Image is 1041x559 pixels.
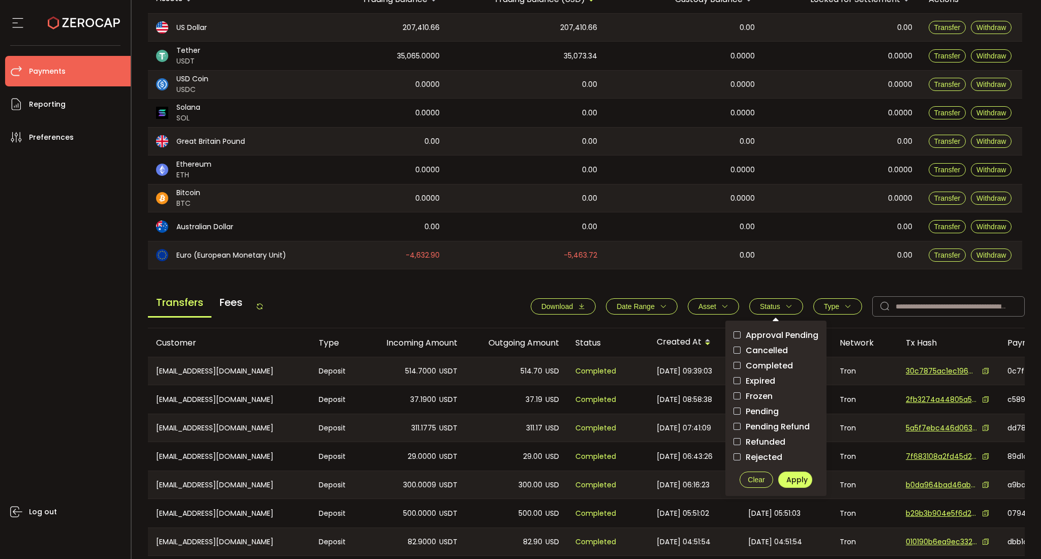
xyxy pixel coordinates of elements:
span: [DATE] 04:51:54 [748,536,802,548]
div: checkbox-group [733,329,818,463]
div: Tron [832,499,898,527]
span: Withdraw [976,223,1006,231]
span: Tether [176,45,200,56]
span: Expired [741,376,775,386]
img: eth_portfolio.svg [156,164,168,176]
div: [EMAIL_ADDRESS][DOMAIN_NAME] [148,499,311,527]
div: Tron [832,385,898,414]
div: Deposit [311,471,364,499]
button: Withdraw [971,163,1012,176]
span: USD [545,479,559,491]
span: 0.0000 [730,193,755,204]
span: Withdraw [976,166,1006,174]
button: Apply [778,472,812,488]
div: Incoming Amount [364,337,466,349]
span: 0.0000 [415,107,440,119]
img: sol_portfolio.png [156,107,168,119]
button: Transfer [929,21,966,34]
div: Created At [649,334,740,351]
span: Withdraw [976,137,1006,145]
span: 500.0000 [403,508,436,519]
img: btc_portfolio.svg [156,192,168,204]
span: Refunded [741,437,785,447]
button: Download [531,298,596,315]
span: Transfer [934,137,961,145]
span: 0.0000 [888,193,912,204]
span: US Dollar [176,22,207,33]
div: Customer [148,337,311,349]
img: aud_portfolio.svg [156,221,168,233]
span: [DATE] 06:16:23 [657,479,710,491]
span: Great Britain Pound [176,136,245,147]
span: USD [545,508,559,519]
span: Completed [741,361,793,370]
span: Completed [575,536,616,548]
div: [EMAIL_ADDRESS][DOMAIN_NAME] [148,414,311,442]
span: 0.0000 [888,107,912,119]
span: 300.00 [518,479,542,491]
span: SOL [176,113,200,123]
span: 0.00 [424,221,440,233]
span: 0.0000 [730,107,755,119]
iframe: Chat Widget [990,510,1041,559]
span: Type [824,302,839,310]
span: Withdraw [976,194,1006,202]
span: USDT [439,394,457,406]
div: Network [832,337,898,349]
span: Euro (European Monetary Unit) [176,250,286,261]
span: ETH [176,170,211,180]
span: USD [545,451,559,462]
button: Transfer [929,135,966,148]
span: Completed [575,422,616,434]
img: gbp_portfolio.svg [156,135,168,147]
span: b0da964bad46ab640de1b32314e49d16d9a8f4986a66c6af9479e318549a3ef2 [906,480,977,490]
span: 0.00 [740,250,755,261]
span: USDT [439,451,457,462]
span: 0.0000 [415,164,440,176]
span: 82.90 [523,536,542,548]
span: Withdraw [976,23,1006,32]
span: 0.0000 [415,193,440,204]
button: Clear [740,472,774,488]
span: -5,463.72 [564,250,597,261]
span: Transfers [148,289,211,318]
span: 311.17 [526,422,542,434]
span: Clear [748,476,764,484]
span: 35,065.0000 [397,50,440,62]
span: Ethereum [176,159,211,170]
span: Withdraw [976,251,1006,259]
span: 500.00 [518,508,542,519]
span: 0.00 [897,250,912,261]
span: Log out [29,505,57,519]
span: 0.0000 [730,50,755,62]
span: Reporting [29,97,66,112]
span: 0.00 [740,221,755,233]
span: Completed [575,479,616,491]
span: b29b3b904e5f6d2c52207e25ce4bc7659b259948de7e7846a543cecf883fe420 [906,508,977,519]
span: 5a5f7ebc446d063e90946e5a218ccc94fb7232d69a99e342022fa579cdd3e833 [906,423,977,433]
span: Completed [575,451,616,462]
span: USDT [439,508,457,519]
span: Bitcoin [176,188,200,198]
span: 0.00 [424,136,440,147]
span: -4,632.90 [406,250,440,261]
span: 0.00 [582,193,597,204]
span: 0.00 [740,136,755,147]
span: Cancelled [741,346,788,355]
span: Withdraw [976,52,1006,60]
span: 0.0000 [730,164,755,176]
span: 35,073.34 [564,50,597,62]
span: 0.00 [582,107,597,119]
span: Transfer [934,223,961,231]
span: USDT [176,56,200,67]
span: Completed [575,365,616,377]
span: Australian Dollar [176,222,233,232]
span: USD [545,536,559,548]
span: Frozen [741,391,773,401]
div: Tron [832,357,898,385]
span: 010190b6ea9ec3320d5888cb16249998239f36ef4198998c2efa367d20540f84 [906,537,977,547]
span: Approval Pending [741,330,818,340]
button: Withdraw [971,21,1012,34]
span: Pending [741,407,779,416]
span: USD [545,365,559,377]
